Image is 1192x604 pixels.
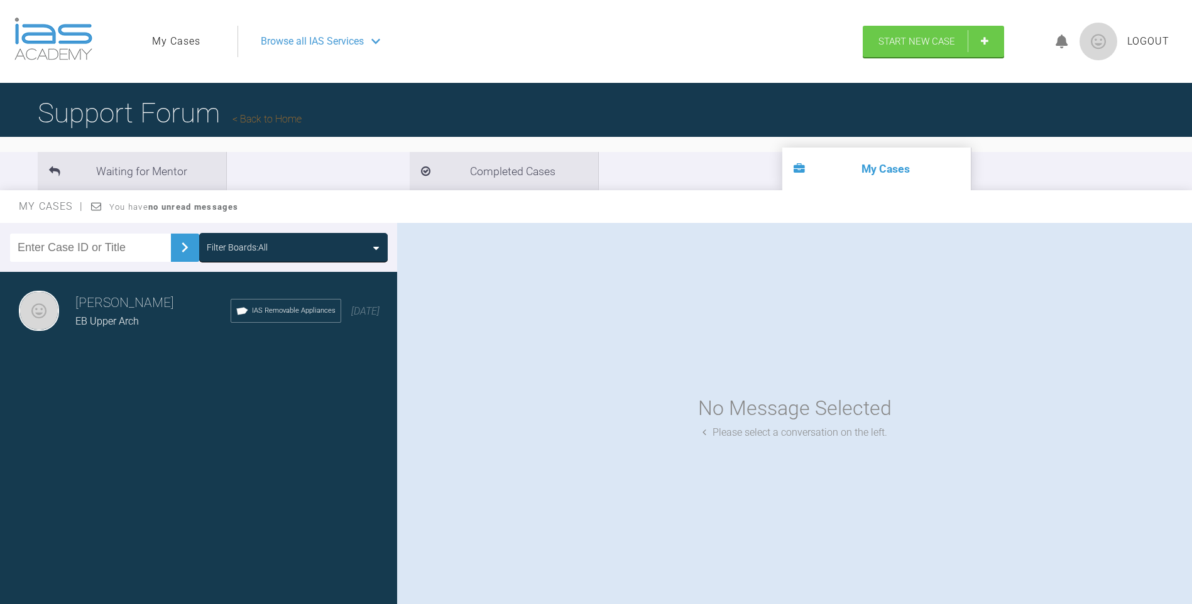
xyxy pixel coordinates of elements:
li: Completed Cases [410,152,598,190]
h3: [PERSON_NAME] [75,293,231,314]
input: Enter Case ID or Title [10,234,171,262]
div: No Message Selected [698,392,892,424]
span: [DATE] [351,305,380,317]
img: logo-light.3e3ef733.png [14,18,92,60]
strong: no unread messages [148,202,238,212]
span: EB Upper Arch [75,315,139,327]
a: Logout [1127,33,1169,50]
span: You have [109,202,238,212]
span: Browse all IAS Services [261,33,364,50]
img: profile.png [1080,23,1117,60]
span: My Cases [19,200,84,212]
li: My Cases [782,148,971,190]
img: Rebecca Conaghan [19,291,59,331]
li: Waiting for Mentor [38,152,226,190]
img: chevronRight.28bd32b0.svg [175,237,195,257]
a: Back to Home [232,113,302,125]
h1: Support Forum [38,91,302,135]
span: Start New Case [878,36,955,47]
a: My Cases [152,33,200,50]
a: Start New Case [863,26,1004,57]
div: Please select a conversation on the left. [703,424,887,441]
span: IAS Removable Appliances [252,305,336,316]
div: Filter Boards: All [207,240,268,254]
